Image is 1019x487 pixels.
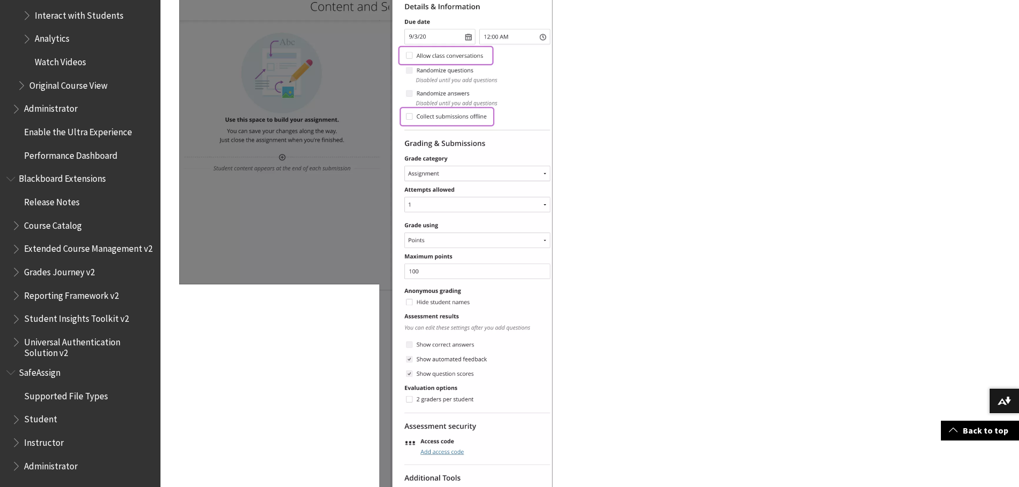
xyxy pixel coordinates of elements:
span: SafeAssign [19,364,60,378]
span: Instructor [24,434,64,448]
span: Administrator [24,100,78,114]
span: Universal Authentication Solution v2 [24,333,153,358]
span: Interact with Students [35,6,124,21]
span: Extended Course Management v2 [24,240,152,254]
span: Blackboard Extensions [19,170,106,184]
span: Watch Videos [35,53,86,67]
span: Reporting Framework v2 [24,287,119,301]
span: Grades Journey v2 [24,263,95,277]
span: Student Insights Toolkit v2 [24,310,129,324]
span: Supported File Types [24,387,108,401]
span: Analytics [35,30,70,44]
nav: Book outline for Blackboard SafeAssign [6,364,154,475]
span: Student [24,411,57,425]
span: Release Notes [24,193,80,207]
span: Original Course View [29,76,108,91]
span: Course Catalog [24,217,82,231]
span: Performance Dashboard [24,146,118,161]
a: Back to top [941,421,1019,440]
nav: Book outline for Blackboard Extensions [6,170,154,359]
span: Administrator [24,457,78,471]
span: Enable the Ultra Experience [24,123,132,137]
